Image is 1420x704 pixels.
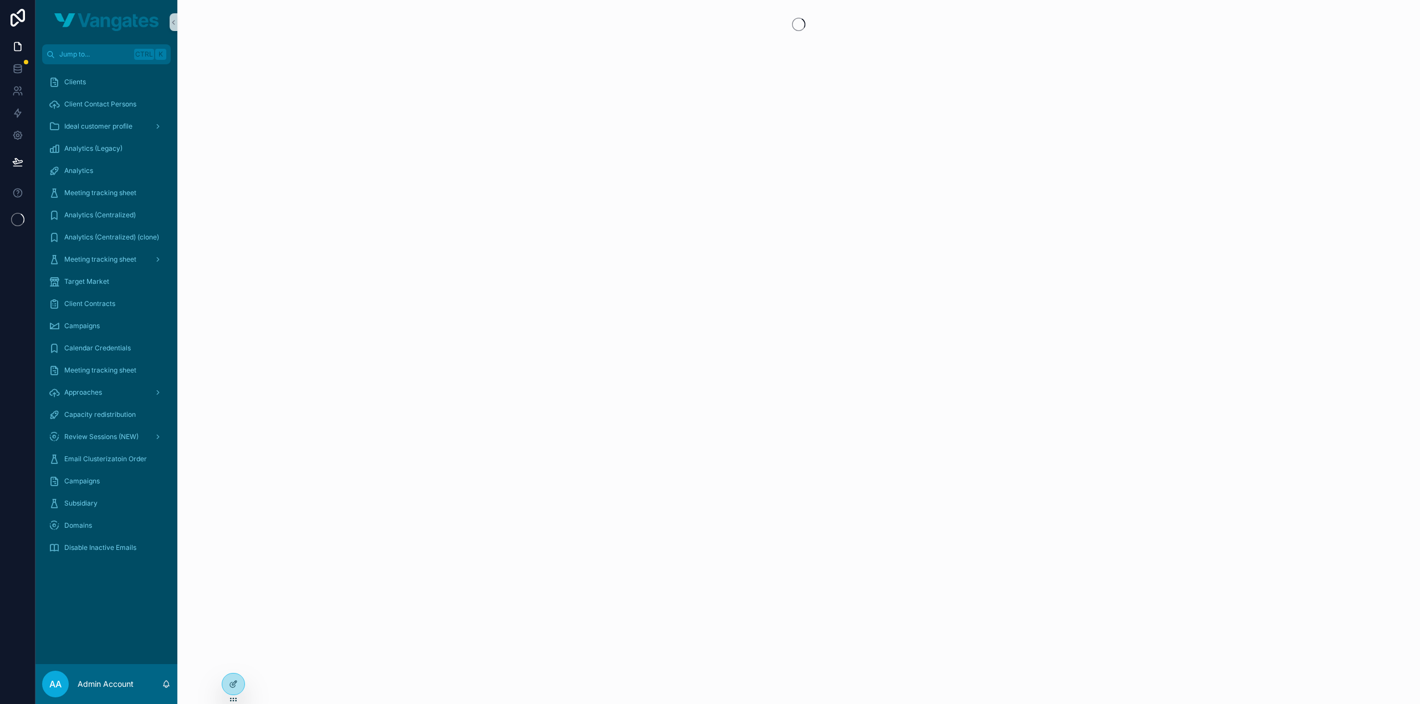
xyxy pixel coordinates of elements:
[35,64,177,572] div: scrollable content
[42,249,171,269] a: Meeting tracking sheet
[64,477,100,486] span: Campaigns
[42,471,171,491] a: Campaigns
[64,432,139,441] span: Review Sessions (NEW)
[64,78,86,86] span: Clients
[64,233,159,242] span: Analytics (Centralized) (clone)
[64,166,93,175] span: Analytics
[42,44,171,64] button: Jump to...CtrlK
[42,538,171,558] a: Disable Inactive Emails
[42,139,171,159] a: Analytics (Legacy)
[42,316,171,336] a: Campaigns
[42,405,171,425] a: Capacity redistribution
[64,188,136,197] span: Meeting tracking sheet
[42,449,171,469] a: Email Clusterizatoin Order
[42,338,171,358] a: Calendar Credentials
[64,366,136,375] span: Meeting tracking sheet
[42,72,171,92] a: Clients
[64,455,147,463] span: Email Clusterizatoin Order
[42,161,171,181] a: Analytics
[156,50,165,59] span: K
[42,493,171,513] a: Subsidiary
[64,100,136,109] span: Client Contact Persons
[42,360,171,380] a: Meeting tracking sheet
[64,277,109,286] span: Target Market
[42,116,171,136] a: Ideal customer profile
[42,382,171,402] a: Approaches
[42,227,171,247] a: Analytics (Centralized) (clone)
[42,205,171,225] a: Analytics (Centralized)
[42,516,171,535] a: Domains
[64,521,92,530] span: Domains
[64,499,98,508] span: Subsidiary
[42,183,171,203] a: Meeting tracking sheet
[64,543,136,552] span: Disable Inactive Emails
[64,410,136,419] span: Capacity redistribution
[64,322,100,330] span: Campaigns
[59,50,130,59] span: Jump to...
[42,94,171,114] a: Client Contact Persons
[49,677,62,691] span: AA
[42,294,171,314] a: Client Contracts
[64,255,136,264] span: Meeting tracking sheet
[54,13,159,31] img: App logo
[64,211,136,220] span: Analytics (Centralized)
[42,272,171,292] a: Target Market
[42,427,171,447] a: Review Sessions (NEW)
[64,122,132,131] span: Ideal customer profile
[78,679,134,690] p: Admin Account
[64,299,115,308] span: Client Contracts
[134,49,154,60] span: Ctrl
[64,388,102,397] span: Approaches
[64,144,122,153] span: Analytics (Legacy)
[64,344,131,353] span: Calendar Credentials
